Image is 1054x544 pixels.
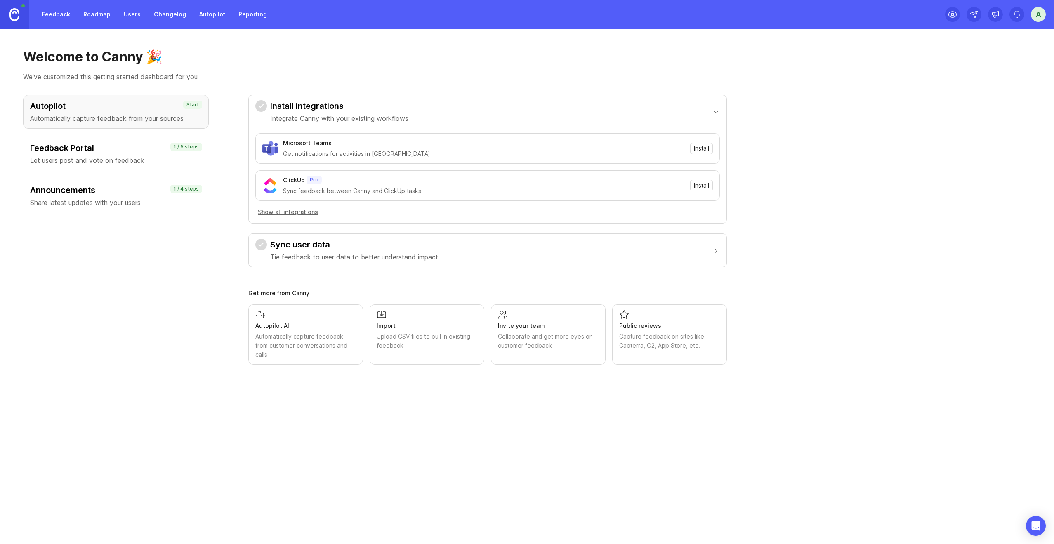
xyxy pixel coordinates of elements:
button: Install [690,180,713,191]
p: Share latest updates with your users [30,198,202,207]
button: a [1031,7,1046,22]
div: Invite your team [498,321,599,330]
div: Public reviews [619,321,720,330]
div: Upload CSV files to pull in existing feedback [377,332,477,350]
a: Reporting [233,7,272,22]
div: Sync feedback between Canny and ClickUp tasks [283,186,685,195]
div: Collaborate and get more eyes on customer feedback [498,332,599,350]
button: AnnouncementsShare latest updates with your users1 / 4 steps [23,179,209,213]
p: Automatically capture feedback from your sources [30,113,202,123]
a: Autopilot AIAutomatically capture feedback from customer conversations and calls [248,304,363,365]
div: Get notifications for activities in [GEOGRAPHIC_DATA] [283,149,685,158]
div: ClickUp [283,176,305,185]
a: ImportUpload CSV files to pull in existing feedback [370,304,484,365]
p: We've customized this getting started dashboard for you [23,72,1031,82]
a: Invite your teamCollaborate and get more eyes on customer feedback [491,304,606,365]
a: Autopilot [194,7,230,22]
div: Automatically capture feedback from customer conversations and calls [255,332,356,359]
a: Roadmap [78,7,116,22]
div: Get more from Canny [248,290,727,296]
img: Canny Home [9,8,19,21]
p: Tie feedback to user data to better understand impact [270,252,438,262]
p: Let users post and vote on feedback [30,155,202,165]
h3: Feedback Portal [30,142,202,154]
p: Pro [310,177,318,183]
div: Autopilot AI [255,321,356,330]
a: Feedback [37,7,75,22]
h3: Autopilot [30,100,202,112]
span: Install [694,144,709,153]
p: 1 / 4 steps [174,186,199,192]
p: Start [186,101,199,108]
span: Install [694,181,709,190]
h1: Welcome to Canny 🎉 [23,49,1031,65]
button: Sync user dataTie feedback to user data to better understand impact [255,234,720,267]
a: Public reviewsCapture feedback on sites like Capterra, G2, App Store, etc. [612,304,727,365]
div: Import [377,321,477,330]
div: Open Intercom Messenger [1026,516,1046,536]
a: Show all integrations [255,207,720,217]
a: Users [119,7,146,22]
p: 1 / 5 steps [174,144,199,150]
img: Microsoft Teams [262,141,278,156]
p: Integrate Canny with your existing workflows [270,113,408,123]
button: Show all integrations [255,207,321,217]
h3: Sync user data [270,239,438,250]
a: Changelog [149,7,191,22]
h3: Announcements [30,184,202,196]
div: Microsoft Teams [283,139,332,148]
div: Capture feedback on sites like Capterra, G2, App Store, etc. [619,332,720,350]
button: AutopilotAutomatically capture feedback from your sourcesStart [23,95,209,129]
h3: Install integrations [270,100,408,112]
button: Install integrationsIntegrate Canny with your existing workflows [255,95,720,128]
div: Install integrationsIntegrate Canny with your existing workflows [255,128,720,223]
button: Feedback PortalLet users post and vote on feedback1 / 5 steps [23,137,209,171]
button: Install [690,143,713,154]
img: ClickUp [262,178,278,193]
